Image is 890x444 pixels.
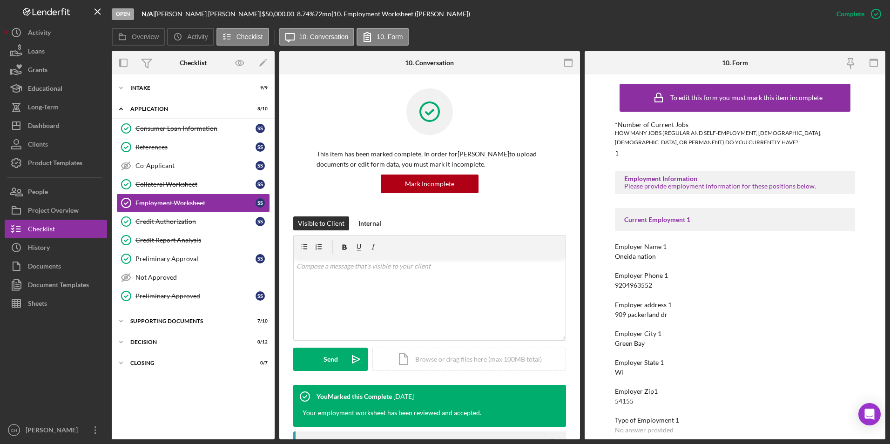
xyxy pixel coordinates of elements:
[256,161,265,170] div: S S
[23,421,84,442] div: [PERSON_NAME]
[112,28,165,46] button: Overview
[28,42,45,63] div: Loans
[251,339,268,345] div: 0 / 12
[5,294,107,313] button: Sheets
[5,238,107,257] button: History
[251,360,268,366] div: 0 / 7
[357,28,409,46] button: 10. Form
[615,359,856,366] div: Employer State 1
[28,294,47,315] div: Sheets
[28,276,89,296] div: Document Templates
[116,212,270,231] a: Credit AuthorizationSS
[5,79,107,98] button: Educational
[393,393,414,400] time: 2025-08-05 15:01
[130,106,244,112] div: Application
[130,360,244,366] div: Closing
[251,106,268,112] div: 8 / 10
[615,426,674,434] div: No answer provided
[135,125,256,132] div: Consumer Loan Information
[28,23,51,44] div: Activity
[256,142,265,152] div: S S
[303,408,481,417] div: Your employment worksheet has been reviewed and accepted.
[405,175,454,193] div: Mark Incomplete
[317,149,543,170] p: This item has been marked complete. In order for [PERSON_NAME] to upload documents or edit form d...
[116,249,270,268] a: Preliminary ApprovalSS
[5,135,107,154] button: Clients
[116,119,270,138] a: Consumer Loan InformationSS
[28,238,50,259] div: History
[116,231,270,249] a: Credit Report Analysis
[354,216,386,230] button: Internal
[5,116,107,135] button: Dashboard
[28,79,62,100] div: Educational
[381,175,479,193] button: Mark Incomplete
[256,180,265,189] div: S S
[405,59,454,67] div: 10. Conversation
[836,5,864,23] div: Complete
[167,28,214,46] button: Activity
[130,339,244,345] div: Decision
[615,369,623,376] div: Wi
[5,42,107,61] button: Loans
[256,124,265,133] div: S S
[5,421,107,439] button: CH[PERSON_NAME]
[256,198,265,208] div: S S
[28,257,61,278] div: Documents
[615,128,856,147] div: HOW MANY JOBS (REGULAR AND SELF-EMPLOYMENT, [DEMOGRAPHIC_DATA], [DEMOGRAPHIC_DATA], OR PERMANENT)...
[130,318,244,324] div: Supporting Documents
[135,255,256,262] div: Preliminary Approval
[256,217,265,226] div: S S
[262,10,297,18] div: $50,000.00
[615,253,656,260] div: Oneida nation
[5,182,107,201] button: People
[11,428,17,433] text: CH
[28,220,55,241] div: Checklist
[324,348,338,371] div: Send
[135,181,256,188] div: Collateral Worksheet
[116,175,270,194] a: Collateral WorksheetSS
[135,292,256,300] div: Preliminary Approved
[5,154,107,172] button: Product Templates
[615,311,667,318] div: 909 packerland dr
[5,23,107,42] button: Activity
[299,33,349,40] label: 10. Conversation
[615,301,856,309] div: Employer address 1
[317,393,392,400] div: You Marked this Complete
[135,199,256,207] div: Employment Worksheet
[256,254,265,263] div: S S
[279,28,355,46] button: 10. Conversation
[615,330,856,337] div: Employer City 1
[28,154,82,175] div: Product Templates
[358,216,381,230] div: Internal
[615,149,619,157] div: 1
[28,98,59,119] div: Long-Term
[135,143,256,151] div: References
[377,33,403,40] label: 10. Form
[5,276,107,294] button: Document Templates
[116,194,270,212] a: Employment WorksheetSS
[28,135,48,156] div: Clients
[135,218,256,225] div: Credit Authorization
[5,201,107,220] button: Project Overview
[615,340,645,347] div: Green Bay
[315,10,331,18] div: 72 mo
[615,243,856,250] div: Employer Name 1
[180,59,207,67] div: Checklist
[5,220,107,238] a: Checklist
[187,33,208,40] label: Activity
[5,98,107,116] button: Long-Term
[331,10,470,18] div: | 10. Employment Worksheet ([PERSON_NAME])
[251,85,268,91] div: 9 / 9
[615,121,856,128] div: *Number of Current Jobs
[5,61,107,79] a: Grants
[116,268,270,287] a: Not Approved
